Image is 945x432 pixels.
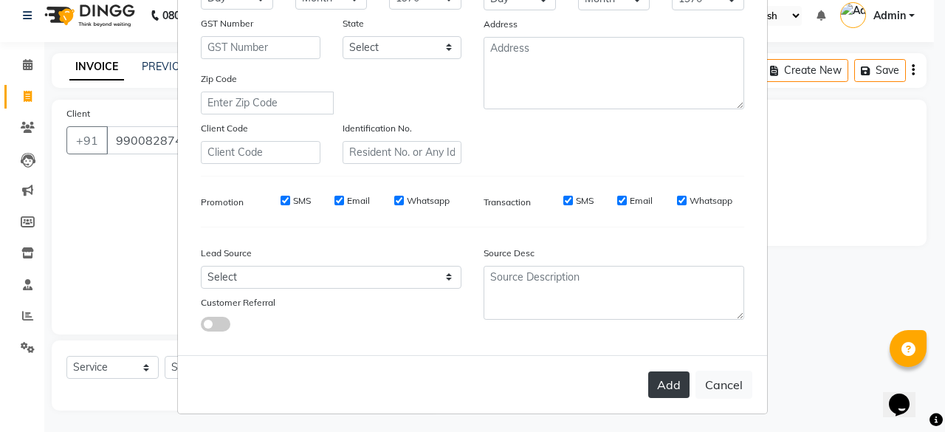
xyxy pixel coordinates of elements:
label: Promotion [201,196,244,209]
input: Resident No. or Any Id [343,141,462,164]
label: Source Desc [484,247,535,260]
label: Zip Code [201,72,237,86]
label: Email [347,194,370,208]
label: Whatsapp [407,194,450,208]
label: Address [484,18,518,31]
input: GST Number [201,36,320,59]
label: Transaction [484,196,531,209]
label: Lead Source [201,247,252,260]
button: Add [648,371,690,398]
label: SMS [293,194,311,208]
button: Cancel [695,371,752,399]
label: Identification No. [343,122,412,135]
label: SMS [576,194,594,208]
label: Client Code [201,122,248,135]
iframe: chat widget [883,373,930,417]
label: GST Number [201,17,253,30]
input: Enter Zip Code [201,92,334,114]
input: Client Code [201,141,320,164]
label: Whatsapp [690,194,732,208]
label: Email [630,194,653,208]
label: State [343,17,364,30]
label: Customer Referral [201,296,275,309]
